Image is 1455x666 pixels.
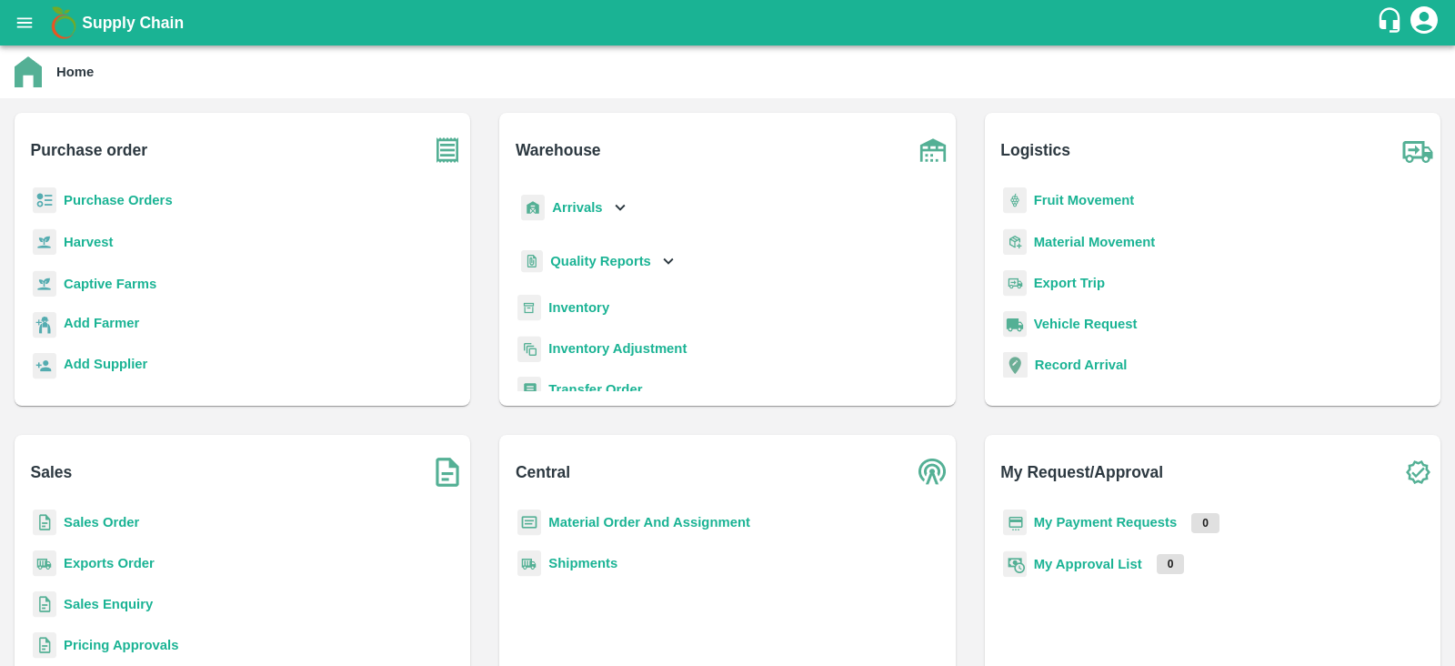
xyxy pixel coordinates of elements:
img: warehouse [910,127,956,173]
img: sales [33,591,56,618]
b: Purchase order [31,137,147,163]
img: check [1395,449,1440,495]
a: Captive Farms [64,277,156,291]
img: payment [1003,510,1027,536]
a: Record Arrival [1035,358,1128,372]
button: open drawer [4,2,45,44]
img: material [1003,228,1027,256]
img: supplier [33,353,56,379]
b: Warehouse [516,137,601,163]
b: My Request/Approval [1000,459,1163,485]
p: 0 [1191,513,1219,533]
img: qualityReport [521,250,543,273]
img: whArrival [521,195,545,221]
a: Material Movement [1034,235,1156,249]
a: Add Farmer [64,313,139,338]
img: delivery [1003,270,1027,297]
img: shipments [33,550,56,577]
img: soSales [425,449,470,495]
img: fruit [1003,187,1027,214]
img: recordArrival [1003,352,1028,378]
div: account of current user [1408,4,1440,42]
img: sales [33,510,56,536]
a: Inventory Adjustment [548,341,687,356]
a: Transfer Order [548,382,642,397]
img: sales [33,632,56,659]
a: Inventory [548,300,609,315]
img: harvest [33,228,56,256]
b: Central [516,459,570,485]
div: Quality Reports [517,243,678,280]
div: customer-support [1376,6,1408,39]
b: Add Farmer [64,316,139,330]
img: approval [1003,550,1027,578]
a: Sales Order [64,515,139,530]
img: home [15,56,42,87]
img: logo [45,5,82,41]
b: Home [56,65,94,79]
a: My Approval List [1034,557,1142,571]
b: Quality Reports [550,254,651,268]
img: reciept [33,187,56,214]
img: vehicle [1003,311,1027,338]
a: Sales Enquiry [64,597,153,611]
img: farmer [33,312,56,338]
a: Pricing Approvals [64,638,178,652]
b: Logistics [1000,137,1070,163]
a: Fruit Movement [1034,193,1135,207]
b: Supply Chain [82,14,184,32]
img: shipments [517,550,541,577]
a: Export Trip [1034,276,1105,290]
img: harvest [33,270,56,298]
a: Harvest [64,235,113,249]
a: Purchase Orders [64,193,173,207]
img: purchase [425,127,470,173]
b: Add Supplier [64,357,147,371]
p: 0 [1157,554,1185,574]
img: whTransfer [517,377,541,403]
img: inventory [517,336,541,362]
a: Exports Order [64,556,155,570]
b: Sales [31,459,73,485]
div: Arrivals [517,187,630,228]
img: whInventory [517,295,541,321]
a: Material Order And Assignment [548,515,750,530]
a: Supply Chain [82,10,1376,35]
img: centralMaterial [517,510,541,536]
a: Add Supplier [64,354,147,378]
a: Shipments [548,556,617,570]
img: central [910,449,956,495]
b: Arrivals [552,200,602,215]
a: Vehicle Request [1034,317,1138,331]
a: My Payment Requests [1034,515,1178,530]
img: truck [1395,127,1440,173]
